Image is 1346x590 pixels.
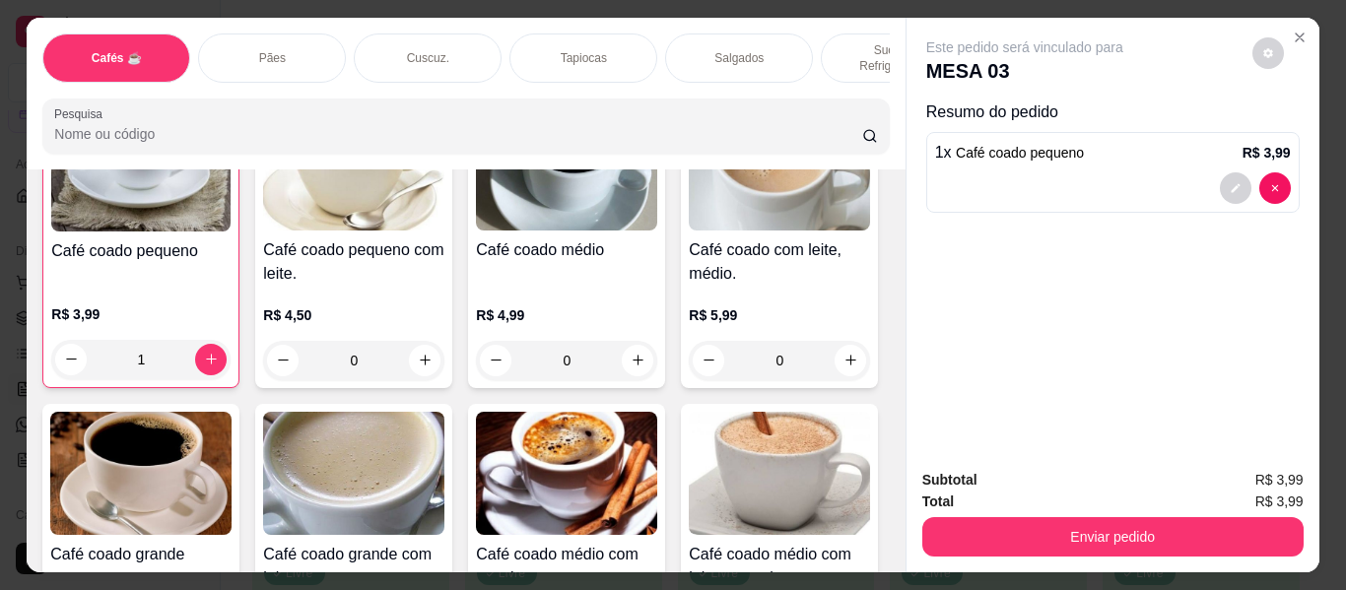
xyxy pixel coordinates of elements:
h4: Café coado médio com canela [476,543,657,590]
button: increase-product-quantity [622,345,653,376]
img: product-image [51,108,231,231]
h4: Café coado grande [50,543,232,566]
p: Resumo do pedido [926,100,1300,124]
img: product-image [689,107,870,230]
button: decrease-product-quantity [1252,37,1284,69]
p: R$ 4,99 [476,305,657,325]
p: Cafés ☕ [92,50,142,66]
h4: Café coado pequeno com leite. [263,238,444,286]
label: Pesquisa [54,105,109,122]
h4: Café coado médio com leite e canela. [689,543,870,590]
p: R$ 5,99 [689,305,870,325]
button: decrease-product-quantity [267,345,299,376]
button: Close [1284,22,1315,53]
button: increase-product-quantity [835,345,866,376]
input: Pesquisa [54,124,862,144]
p: R$ 4,50 [263,305,444,325]
button: increase-product-quantity [409,345,440,376]
h4: Café coado com leite, médio. [689,238,870,286]
span: Café coado pequeno [956,145,1084,161]
p: MESA 03 [926,57,1123,85]
button: decrease-product-quantity [480,345,511,376]
img: product-image [689,412,870,535]
img: product-image [263,412,444,535]
p: R$ 3,99 [51,304,231,324]
button: increase-product-quantity [195,344,227,375]
p: Sucos e Refrigerantes [838,42,952,74]
strong: Subtotal [922,472,977,488]
button: decrease-product-quantity [1259,172,1291,204]
span: R$ 3,99 [1255,469,1304,491]
button: decrease-product-quantity [693,345,724,376]
p: Salgados [714,50,764,66]
p: Cuscuz. [407,50,449,66]
img: product-image [50,412,232,535]
h4: Café coado grande com leite [263,543,444,590]
p: Pães [259,50,286,66]
h4: Café coado médio [476,238,657,262]
button: Enviar pedido [922,517,1304,557]
h4: Café coado pequeno [51,239,231,263]
img: product-image [263,107,444,230]
p: 1 x [935,141,1084,164]
img: product-image [476,107,657,230]
strong: Total [922,493,954,509]
p: Tapiocas [561,50,607,66]
button: decrease-product-quantity [55,344,87,375]
img: product-image [476,412,657,535]
p: R$ 3,99 [1243,143,1291,163]
p: Este pedido será vinculado para [926,37,1123,57]
button: decrease-product-quantity [1220,172,1251,204]
span: R$ 3,99 [1255,491,1304,512]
